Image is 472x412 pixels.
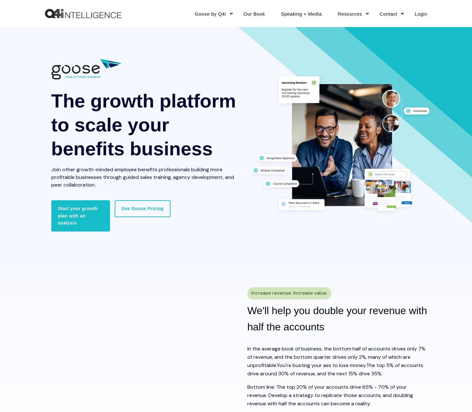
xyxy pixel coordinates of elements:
[247,362,423,377] span: The top 5% of accounts drive around 30% of revenue, and the next 15% drive 35%.
[115,200,170,217] a: See Goose Pricing
[247,303,427,335] h2: We'll help you double your revenue with half the accounts
[247,345,248,352] span: I
[251,289,327,298] span: Increase revenue. Increase value.
[247,345,425,369] span: n the average book of business, the bottom half of accounts drives only 7% of revenue, and the bo...
[51,59,121,79] img: 01882 Goose Q4i Logo wTag-CC
[277,362,366,369] span: You're busting your ass to lose money.
[247,73,434,216] img: Group 34
[51,90,236,159] span: The growth platform to scale your benefits business
[45,295,231,400] iframe: HubSpot Video
[247,384,413,407] span: Bottom line: The top 20% of your accounts drive 65% - 70% of your revenue. Develop a strategy to ...
[51,200,110,231] a: Start your growth plan with an analysis
[45,9,121,18] img: Q4intelligence, LLC logo
[51,166,234,188] span: Join other growth-minded employee benefits professionals building more profitable businesses thro...
[45,9,121,18] a: Back to Home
